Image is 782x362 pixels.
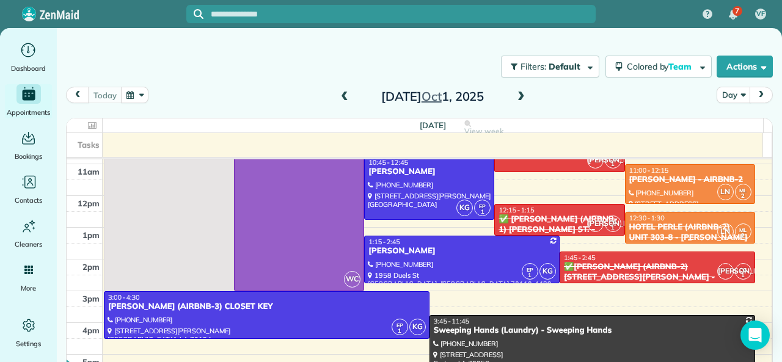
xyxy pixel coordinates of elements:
[479,203,486,209] span: EP
[501,56,599,78] button: Filters: Default
[609,219,616,225] span: CG
[5,84,52,118] a: Appointments
[717,184,734,200] span: LN
[564,253,596,262] span: 1:45 - 2:45
[5,316,52,350] a: Settings
[368,246,556,256] div: [PERSON_NAME]
[66,87,89,103] button: prev
[15,150,43,162] span: Bookings
[368,167,491,177] div: [PERSON_NAME]
[433,325,751,336] div: Sweeping Hands (Laundry) - Sweeping Hands
[739,226,747,233] span: ML
[108,302,426,312] div: [PERSON_NAME] (AIRBNB-3) CLOSET KEY
[539,263,556,280] span: KG
[549,61,581,72] span: Default
[21,282,36,294] span: More
[392,325,407,337] small: 1
[498,214,621,245] div: ✅ [PERSON_NAME] (AIRBNB-1) [PERSON_NAME] ST. - FLEURLICITY LLC
[717,56,773,78] button: Actions
[5,172,52,206] a: Contacts
[5,128,52,162] a: Bookings
[720,1,746,28] div: 7 unread notifications
[15,194,42,206] span: Contacts
[11,62,46,74] span: Dashboard
[587,152,604,168] span: [PERSON_NAME]
[409,319,426,335] span: KG
[735,6,739,16] span: 7
[587,215,604,232] span: [PERSON_NAME]
[629,222,751,243] div: HOTEL PERLE (AIRBNB-2) UNIT 303-8 - [PERSON_NAME]
[739,187,747,194] span: ML
[420,120,446,130] span: [DATE]
[194,9,203,19] svg: Focus search
[740,320,770,350] div: Open Intercom Messenger
[78,167,100,176] span: 11am
[668,61,693,72] span: Team
[356,90,509,103] h2: [DATE] 1, 2025
[522,270,538,281] small: 1
[717,87,750,103] button: Day
[605,56,712,78] button: Colored byTeam
[629,214,665,222] span: 12:30 - 1:30
[736,270,751,281] small: 1
[5,40,52,74] a: Dashboard
[456,200,473,216] span: KG
[521,61,546,72] span: Filters:
[499,206,534,214] span: 12:15 - 1:15
[15,238,42,250] span: Cleaners
[82,230,100,240] span: 1pm
[605,159,621,170] small: 1
[344,271,360,288] span: WC
[464,126,503,136] span: View week
[78,140,100,150] span: Tasks
[717,263,734,280] span: [PERSON_NAME]
[422,89,442,104] span: Oct
[627,61,696,72] span: Colored by
[368,158,408,167] span: 10:45 - 12:45
[717,223,734,240] span: LN
[82,294,100,303] span: 3pm
[475,206,490,218] small: 1
[396,322,403,328] span: EP
[186,9,203,19] button: Focus search
[16,338,42,350] span: Settings
[756,9,765,19] span: VF
[736,230,751,242] small: 2
[527,266,533,273] span: EP
[629,166,669,175] span: 11:00 - 12:15
[434,317,469,325] span: 3:45 - 11:45
[563,262,751,293] div: ✅[PERSON_NAME] (AIRBNB-2) [STREET_ADDRESS][PERSON_NAME] - FLEURLICITY LLC
[88,87,122,103] button: today
[5,216,52,250] a: Cleaners
[605,222,621,234] small: 1
[82,325,100,335] span: 4pm
[739,266,747,273] span: CG
[7,106,51,118] span: Appointments
[750,87,773,103] button: next
[629,175,751,185] div: [PERSON_NAME] - AIRBNB-2
[82,262,100,272] span: 2pm
[495,56,599,78] a: Filters: Default
[368,237,400,246] span: 1:15 - 2:45
[108,293,140,302] span: 3:00 - 4:30
[736,190,751,202] small: 2
[78,198,100,208] span: 12pm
